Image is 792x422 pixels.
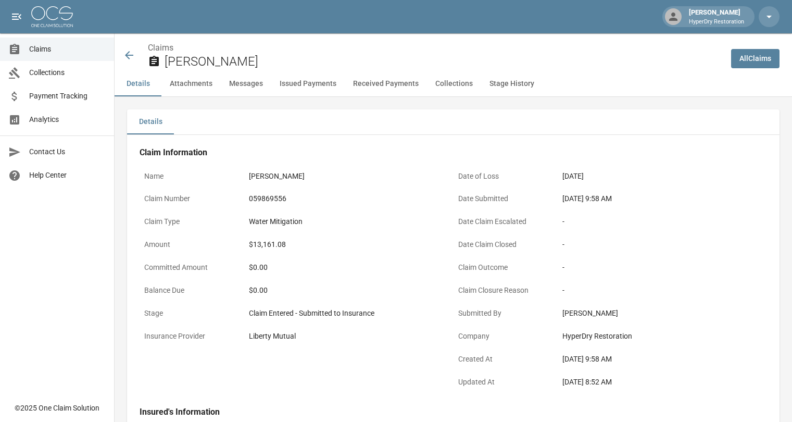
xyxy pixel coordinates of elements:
button: open drawer [6,6,27,27]
p: HyperDry Restoration [689,18,744,27]
div: [PERSON_NAME] [562,308,762,319]
div: [DATE] [562,171,762,182]
div: $0.00 [249,262,449,273]
span: Analytics [29,114,106,125]
div: [PERSON_NAME] [685,7,748,26]
div: details tabs [127,109,780,134]
p: Name [140,166,244,187]
p: Balance Due [140,280,244,301]
button: Issued Payments [271,71,345,96]
span: Claims [29,44,106,55]
div: $0.00 [249,285,449,296]
div: - [562,216,762,227]
p: Date of Loss [454,166,558,187]
button: Received Payments [345,71,427,96]
button: Collections [427,71,481,96]
div: [DATE] 9:58 AM [562,193,762,204]
h4: Insured's Information [140,407,767,417]
p: Date Submitted [454,189,558,209]
button: Attachments [161,71,221,96]
h4: Claim Information [140,147,767,158]
p: Claim Number [140,189,244,209]
a: Claims [148,43,173,53]
p: Claim Closure Reason [454,280,558,301]
span: Collections [29,67,106,78]
img: ocs-logo-white-transparent.png [31,6,73,27]
p: Date Claim Escalated [454,212,558,232]
p: Submitted By [454,303,558,324]
button: Details [127,109,174,134]
div: Liberty Mutual [249,331,449,342]
p: Amount [140,234,244,255]
span: Contact Us [29,146,106,157]
p: Claim Type [140,212,244,232]
div: 059869556 [249,193,449,204]
a: AllClaims [731,49,780,68]
div: [PERSON_NAME] [249,171,449,182]
div: Claim Entered - Submitted to Insurance [249,308,449,319]
p: Claim Outcome [454,257,558,278]
div: HyperDry Restoration [562,331,762,342]
button: Details [115,71,161,96]
nav: breadcrumb [148,42,723,54]
button: Stage History [481,71,543,96]
div: anchor tabs [115,71,792,96]
span: Payment Tracking [29,91,106,102]
p: Committed Amount [140,257,244,278]
div: Water Mitigation [249,216,449,227]
div: © 2025 One Claim Solution [15,403,99,413]
div: [DATE] 9:58 AM [562,354,762,365]
button: Messages [221,71,271,96]
p: Updated At [454,372,558,392]
div: - [562,285,762,296]
div: [DATE] 8:52 AM [562,377,762,388]
p: Created At [454,349,558,369]
p: Insurance Provider [140,326,244,346]
div: $13,161.08 [249,239,449,250]
p: Stage [140,303,244,324]
div: - [562,262,762,273]
p: Date Claim Closed [454,234,558,255]
h2: [PERSON_NAME] [165,54,723,69]
p: Company [454,326,558,346]
span: Help Center [29,170,106,181]
div: - [562,239,762,250]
